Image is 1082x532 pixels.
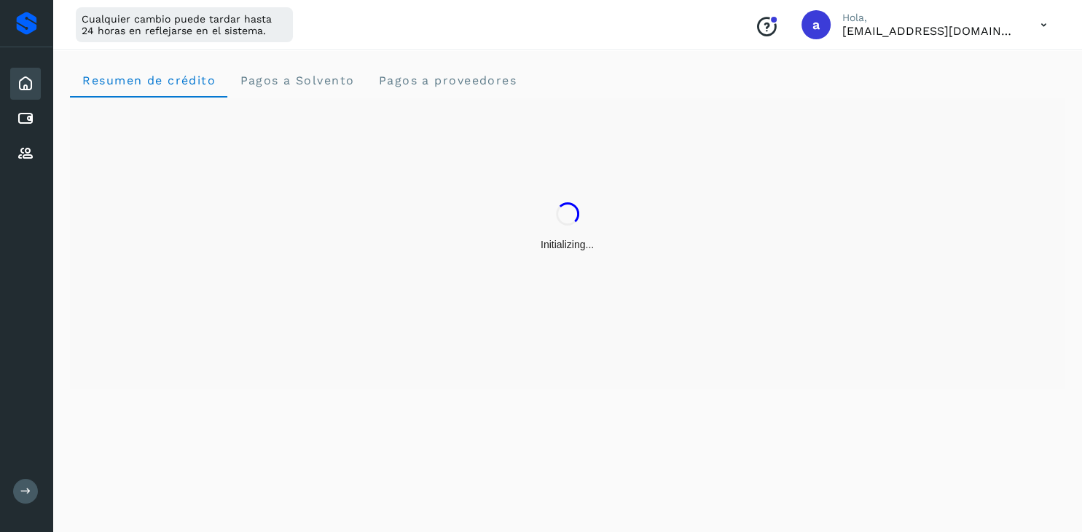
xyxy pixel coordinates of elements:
div: Proveedores [10,138,41,170]
span: Pagos a proveedores [377,74,517,87]
span: Pagos a Solvento [239,74,354,87]
span: Resumen de crédito [82,74,216,87]
div: Cualquier cambio puede tardar hasta 24 horas en reflejarse en el sistema. [76,7,293,42]
div: Inicio [10,68,41,100]
p: administracion@supplinkplan.com [842,24,1017,38]
div: Cuentas por pagar [10,103,41,135]
p: Hola, [842,12,1017,24]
